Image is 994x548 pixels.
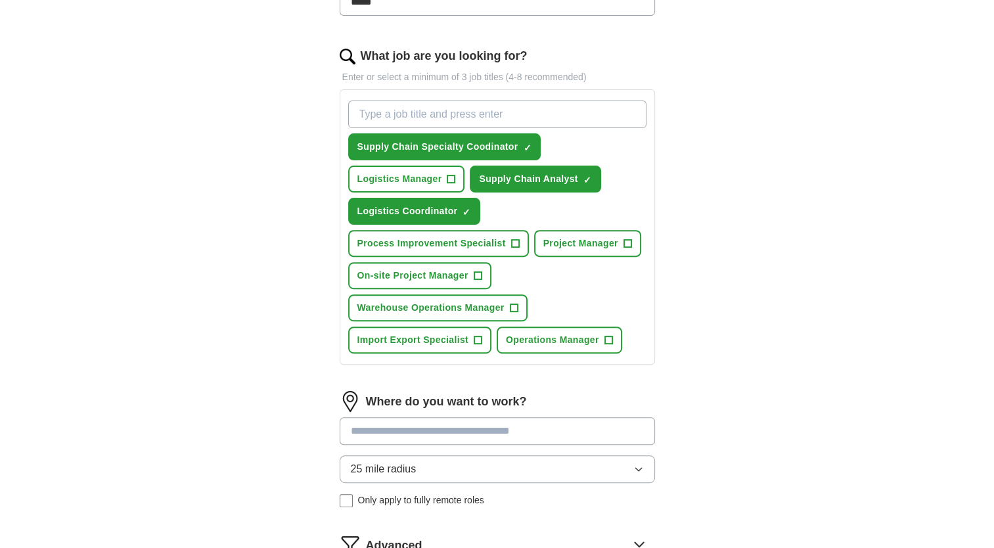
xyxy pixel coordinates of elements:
[523,143,531,153] span: ✓
[357,204,458,218] span: Logistics Coordinator
[348,262,491,289] button: On-site Project Manager
[340,70,655,84] p: Enter or select a minimum of 3 job titles (4-8 recommended)
[366,393,527,411] label: Where do you want to work?
[357,172,442,186] span: Logistics Manager
[357,140,518,154] span: Supply Chain Specialty Coodinator
[358,493,484,507] span: Only apply to fully remote roles
[340,494,353,507] input: Only apply to fully remote roles
[497,327,622,354] button: Operations Manager
[506,333,599,347] span: Operations Manager
[534,230,641,257] button: Project Manager
[348,294,528,321] button: Warehouse Operations Manager
[543,237,618,250] span: Project Manager
[357,237,506,250] span: Process Improvement Specialist
[479,172,577,186] span: Supply Chain Analyst
[351,461,417,477] span: 25 mile radius
[340,49,355,64] img: search.png
[361,47,528,65] label: What job are you looking for?
[348,327,491,354] button: Import Export Specialist
[357,269,468,283] span: On-site Project Manager
[348,133,541,160] button: Supply Chain Specialty Coodinator✓
[340,455,655,483] button: 25 mile radius
[463,207,470,217] span: ✓
[348,166,465,193] button: Logistics Manager
[348,101,646,128] input: Type a job title and press enter
[348,198,481,225] button: Logistics Coordinator✓
[340,391,361,412] img: location.png
[583,175,591,185] span: ✓
[357,301,505,315] span: Warehouse Operations Manager
[357,333,468,347] span: Import Export Specialist
[348,230,529,257] button: Process Improvement Specialist
[470,166,600,193] button: Supply Chain Analyst✓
